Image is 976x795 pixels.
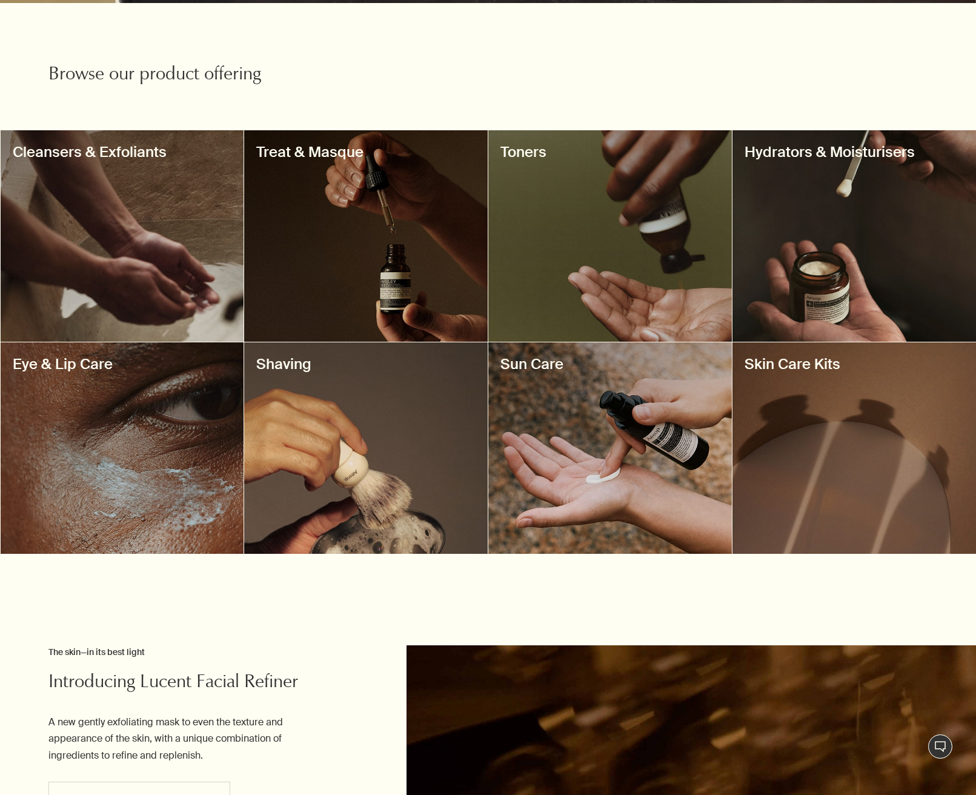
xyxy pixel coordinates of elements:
[48,645,325,660] h3: The skin—in its best light
[256,354,476,374] h3: Shaving
[48,64,342,88] h2: Browse our product offering
[745,142,964,162] h3: Hydrators & Moisturisers
[500,354,720,374] h3: Sun Care
[244,342,488,554] a: decorativeShaving
[48,714,325,763] p: A new gently exfoliating mask to even the texture and appearance of the skin, with a unique combi...
[48,671,325,696] h2: Introducing Lucent Facial Refiner
[488,130,732,342] a: decorativeToners
[732,130,976,342] a: decorativeHydrators & Moisturisers
[1,130,244,342] a: decorativeCleansers & Exfoliants
[13,142,232,162] h3: Cleansers & Exfoliants
[928,734,952,759] button: Live Assistance
[488,342,732,554] a: decorativeSun Care
[1,342,244,554] a: decorativeEye & Lip Care
[244,130,488,342] a: decorativeTreat & Masque
[13,354,232,374] h3: Eye & Lip Care
[732,342,976,554] a: decorativeSkin Care Kits
[745,354,964,374] h3: Skin Care Kits
[256,142,476,162] h3: Treat & Masque
[500,142,720,162] h3: Toners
